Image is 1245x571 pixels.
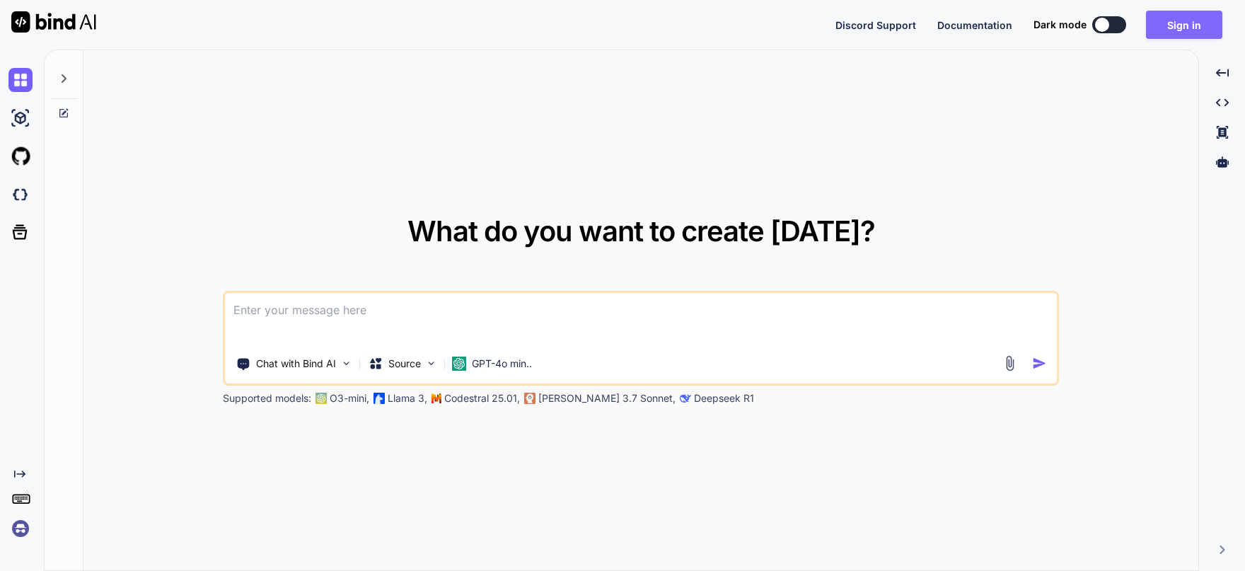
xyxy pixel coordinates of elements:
img: Bind AI [11,11,96,33]
p: Source [388,357,421,371]
img: signin [8,517,33,541]
img: Llama2 [373,393,385,404]
p: Llama 3, [388,391,427,405]
span: Dark mode [1033,18,1087,32]
img: Pick Models [425,357,437,369]
img: Mistral-AI [432,393,441,403]
span: Discord Support [835,19,916,31]
p: Supported models: [223,391,311,405]
p: O3-mini, [330,391,369,405]
img: claude [524,393,535,404]
button: Discord Support [835,18,916,33]
img: attachment [1002,355,1018,371]
p: Chat with Bind AI [256,357,336,371]
img: darkCloudIdeIcon [8,183,33,207]
img: githubLight [8,144,33,168]
img: Pick Tools [340,357,352,369]
img: icon [1032,356,1047,371]
p: Deepseek R1 [694,391,754,405]
button: Documentation [937,18,1012,33]
img: claude [680,393,691,404]
p: GPT-4o min.. [472,357,532,371]
img: GPT-4 [315,393,327,404]
img: ai-studio [8,106,33,130]
p: Codestral 25.01, [444,391,520,405]
p: [PERSON_NAME] 3.7 Sonnet, [538,391,676,405]
span: What do you want to create [DATE]? [407,214,875,248]
img: chat [8,68,33,92]
button: Sign in [1146,11,1222,39]
span: Documentation [937,19,1012,31]
img: GPT-4o mini [452,357,466,371]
